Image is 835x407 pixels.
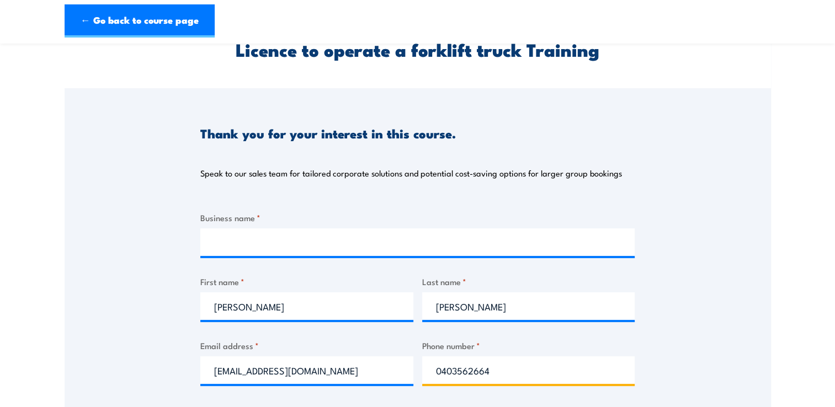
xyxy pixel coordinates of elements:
[422,275,635,288] label: Last name
[422,339,635,352] label: Phone number
[200,41,635,57] h2: Licence to operate a forklift truck Training
[200,339,413,352] label: Email address
[200,211,635,224] label: Business name
[200,168,622,179] p: Speak to our sales team for tailored corporate solutions and potential cost-saving options for la...
[65,4,215,38] a: ← Go back to course page
[200,275,413,288] label: First name
[200,127,456,140] h3: Thank you for your interest in this course.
